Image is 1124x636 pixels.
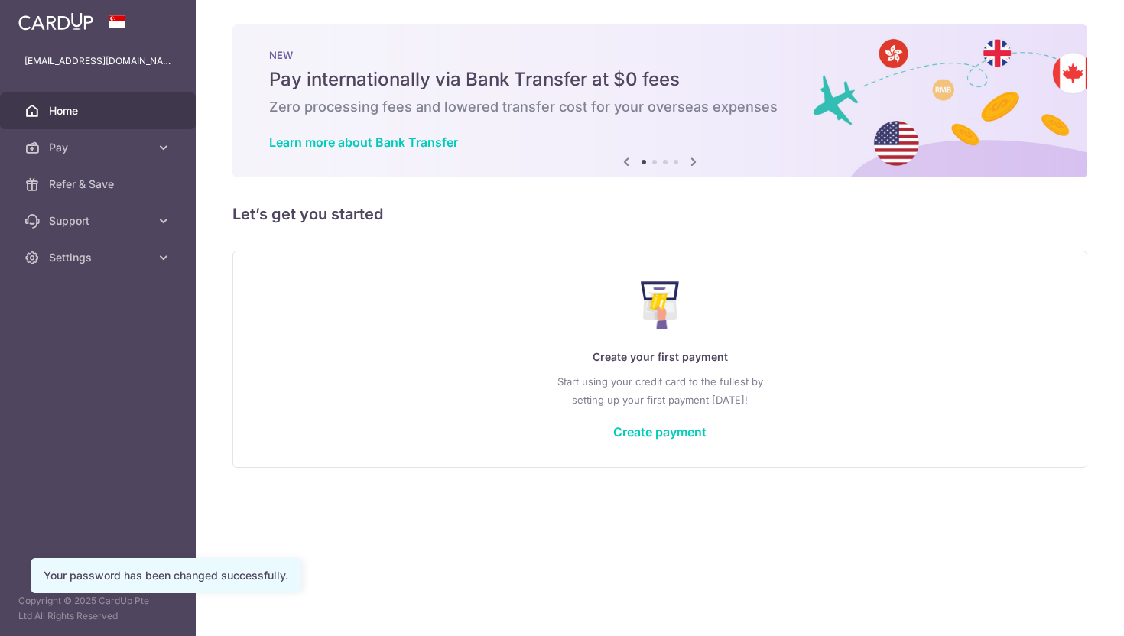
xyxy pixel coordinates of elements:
span: Settings [49,250,150,265]
span: Home [49,103,150,118]
p: Start using your credit card to the fullest by setting up your first payment [DATE]! [264,372,1056,409]
img: Bank transfer banner [232,24,1087,177]
a: Create payment [613,424,707,440]
span: Refer & Save [49,177,150,192]
span: Support [49,213,150,229]
p: [EMAIL_ADDRESS][DOMAIN_NAME] [24,54,171,69]
img: CardUp [18,12,93,31]
h6: Zero processing fees and lowered transfer cost for your overseas expenses [269,98,1051,116]
span: Pay [49,140,150,155]
h5: Let’s get you started [232,202,1087,226]
a: Learn more about Bank Transfer [269,135,458,150]
img: Make Payment [641,281,680,329]
h5: Pay internationally via Bank Transfer at $0 fees [269,67,1051,92]
p: Create your first payment [264,348,1056,366]
p: NEW [269,49,1051,61]
div: Your password has been changed successfully. [44,568,288,583]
